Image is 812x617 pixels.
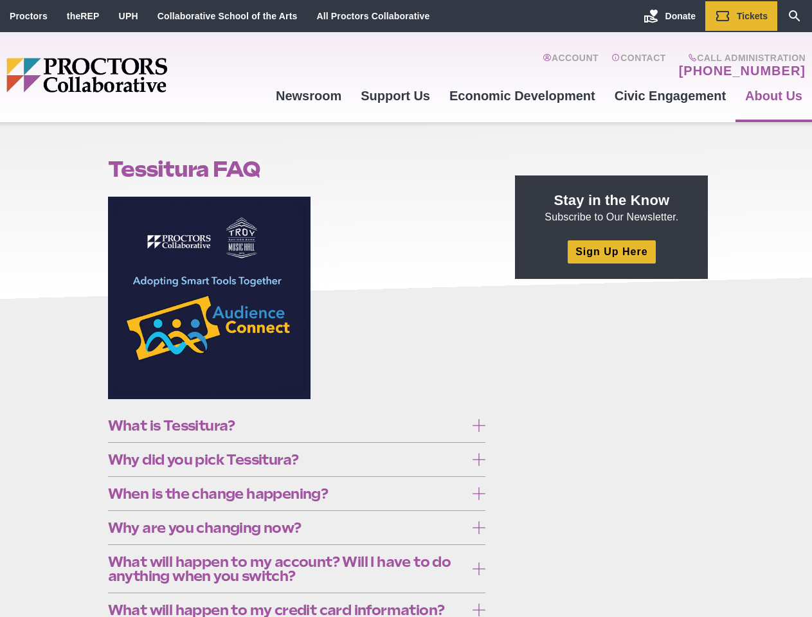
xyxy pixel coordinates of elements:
span: What will happen to my account? Will I have to do anything when you switch? [108,555,466,583]
span: What will happen to my credit card information? [108,603,466,617]
a: Support Us [351,78,440,113]
span: Donate [665,11,696,21]
a: UPH [119,11,138,21]
a: Contact [611,53,666,78]
a: All Proctors Collaborative [316,11,429,21]
a: Proctors [10,11,48,21]
a: theREP [67,11,100,21]
span: When is the change happening? [108,487,466,501]
a: Collaborative School of the Arts [158,11,298,21]
strong: Stay in the Know [554,192,670,208]
a: Search [777,1,812,31]
a: Tickets [705,1,777,31]
a: Sign Up Here [568,240,655,263]
a: About Us [735,78,812,113]
span: Why are you changing now? [108,521,466,535]
p: Subscribe to Our Newsletter. [530,191,692,224]
span: Tickets [737,11,768,21]
span: What is Tessitura? [108,418,466,433]
span: Why did you pick Tessitura? [108,452,466,467]
a: Economic Development [440,78,605,113]
a: Donate [634,1,705,31]
a: Account [543,53,599,78]
h1: Tessitura FAQ [108,157,486,181]
a: Newsroom [266,78,351,113]
a: Civic Engagement [605,78,735,113]
img: Proctors logo [6,58,266,93]
span: Call Administration [675,53,806,63]
a: [PHONE_NUMBER] [679,63,806,78]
